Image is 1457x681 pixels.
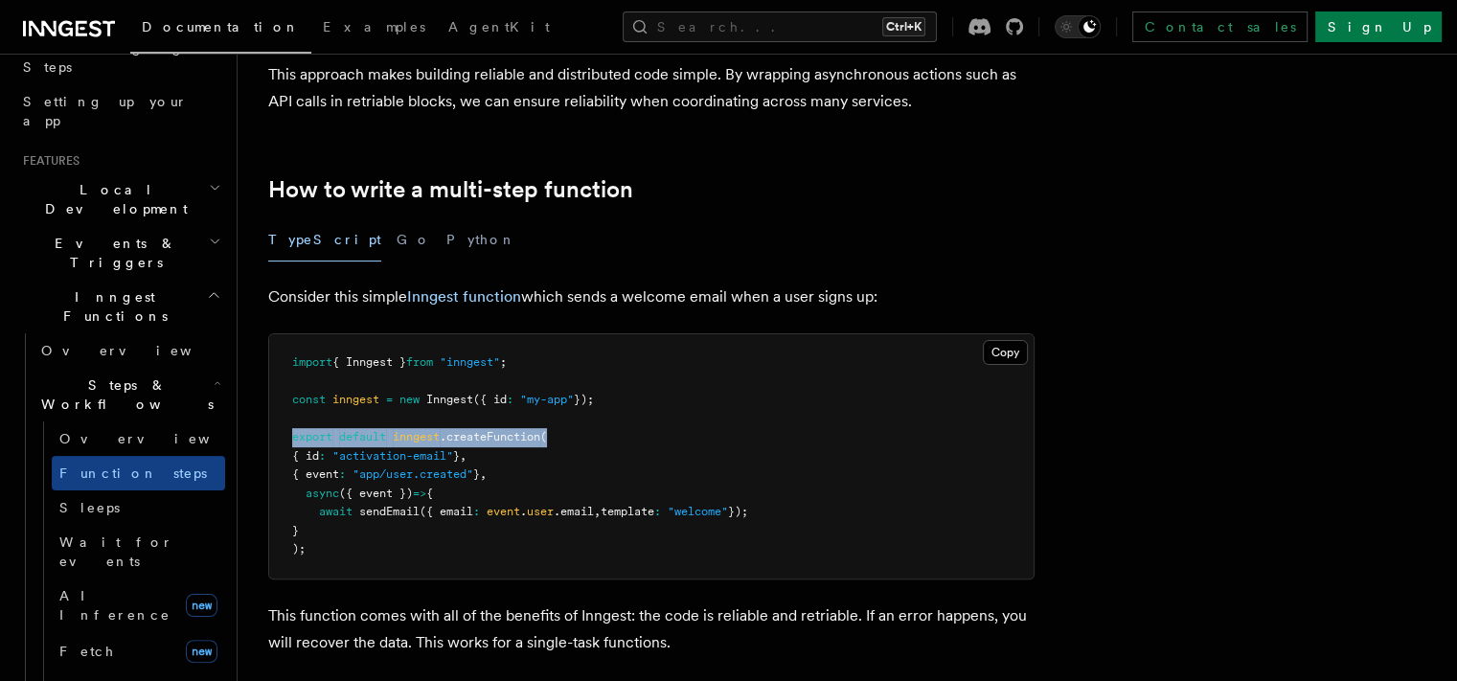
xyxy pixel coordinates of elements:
[15,226,225,280] button: Events & Triggers
[292,355,332,369] span: import
[983,340,1028,365] button: Copy
[15,31,225,84] a: Leveraging Steps
[473,505,480,518] span: :
[23,94,188,128] span: Setting up your app
[473,467,480,481] span: }
[437,6,561,52] a: AgentKit
[440,430,540,443] span: .createFunction
[601,505,654,518] span: template
[306,487,339,500] span: async
[446,218,516,261] button: Python
[142,19,300,34] span: Documentation
[540,430,547,443] span: (
[668,505,728,518] span: "welcome"
[292,430,332,443] span: export
[654,505,661,518] span: :
[15,287,207,326] span: Inngest Functions
[52,579,225,632] a: AI Inferencenew
[268,218,381,261] button: TypeScript
[41,343,239,358] span: Overview
[520,393,574,406] span: "my-app"
[359,505,420,518] span: sendEmail
[268,176,633,203] a: How to write a multi-step function
[15,84,225,138] a: Setting up your app
[292,393,326,406] span: const
[339,430,386,443] span: default
[500,355,507,369] span: ;
[52,525,225,579] a: Wait for events
[1055,15,1101,38] button: Toggle dark mode
[426,487,433,500] span: {
[1132,11,1308,42] a: Contact sales
[882,17,925,36] kbd: Ctrl+K
[332,449,453,463] span: "activation-email"
[397,218,431,261] button: Go
[440,355,500,369] span: "inngest"
[487,505,520,518] span: event
[15,234,209,272] span: Events & Triggers
[34,333,225,368] a: Overview
[332,393,379,406] span: inngest
[59,588,171,623] span: AI Inference
[448,19,550,34] span: AgentKit
[507,393,513,406] span: :
[353,467,473,481] span: "app/user.created"
[480,467,487,481] span: ,
[130,6,311,54] a: Documentation
[59,465,207,481] span: Function steps
[527,505,554,518] span: user
[52,456,225,490] a: Function steps
[59,534,173,569] span: Wait for events
[339,487,413,500] span: ({ event })
[319,449,326,463] span: :
[420,505,473,518] span: ({ email
[460,449,467,463] span: ,
[268,61,1035,115] p: This approach makes building reliable and distributed code simple. By wrapping asynchronous actio...
[34,368,225,421] button: Steps & Workflows
[292,542,306,556] span: );
[15,153,80,169] span: Features
[186,594,217,617] span: new
[393,430,440,443] span: inngest
[332,355,406,369] span: { Inngest }
[399,393,420,406] span: new
[15,280,225,333] button: Inngest Functions
[59,500,120,515] span: Sleeps
[292,524,299,537] span: }
[52,421,225,456] a: Overview
[59,644,115,659] span: Fetch
[406,355,433,369] span: from
[311,6,437,52] a: Examples
[292,467,339,481] span: { event
[186,640,217,663] span: new
[728,505,748,518] span: });
[520,505,527,518] span: .
[426,393,473,406] span: Inngest
[268,602,1035,656] p: This function comes with all of the benefits of Inngest: the code is reliable and retriable. If a...
[323,19,425,34] span: Examples
[623,11,937,42] button: Search...Ctrl+K
[453,449,460,463] span: }
[15,172,225,226] button: Local Development
[52,490,225,525] a: Sleeps
[574,393,594,406] span: });
[413,487,426,500] span: =>
[594,505,601,518] span: ,
[52,632,225,670] a: Fetchnew
[268,284,1035,310] p: Consider this simple which sends a welcome email when a user signs up:
[59,431,257,446] span: Overview
[292,449,319,463] span: { id
[34,375,214,414] span: Steps & Workflows
[339,467,346,481] span: :
[386,393,393,406] span: =
[407,287,521,306] a: Inngest function
[319,505,353,518] span: await
[554,505,594,518] span: .email
[473,393,507,406] span: ({ id
[15,180,209,218] span: Local Development
[1315,11,1442,42] a: Sign Up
